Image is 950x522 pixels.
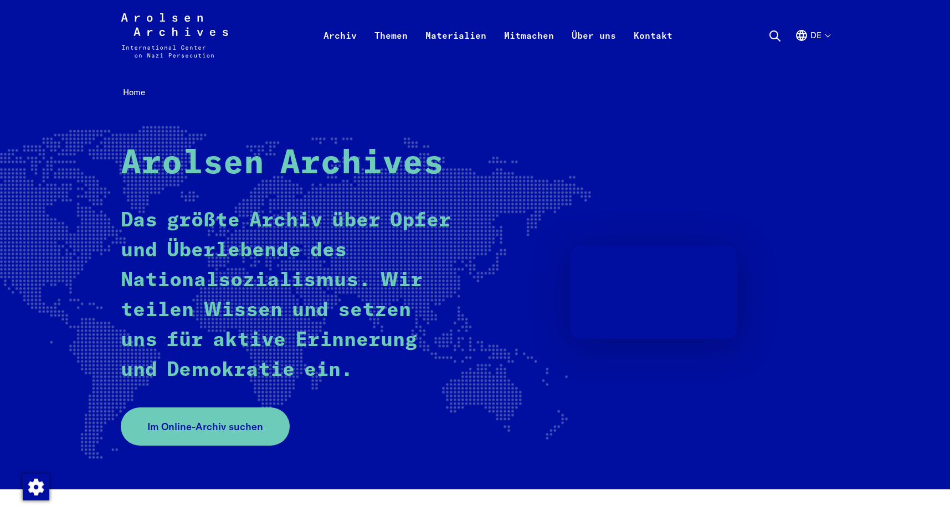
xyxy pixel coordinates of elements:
[315,27,366,71] a: Archiv
[121,147,444,180] strong: Arolsen Archives
[23,474,49,500] img: Zustimmung ändern
[147,419,263,434] span: Im Online-Archiv suchen
[625,27,681,71] a: Kontakt
[121,407,290,446] a: Im Online-Archiv suchen
[417,27,495,71] a: Materialien
[121,84,830,101] nav: Breadcrumb
[495,27,563,71] a: Mitmachen
[366,27,417,71] a: Themen
[121,206,456,385] p: Das größte Archiv über Opfer und Überlebende des Nationalsozialismus. Wir teilen Wissen und setze...
[123,87,145,97] span: Home
[315,13,681,58] nav: Primär
[795,29,830,69] button: Deutsch, Sprachauswahl
[563,27,625,71] a: Über uns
